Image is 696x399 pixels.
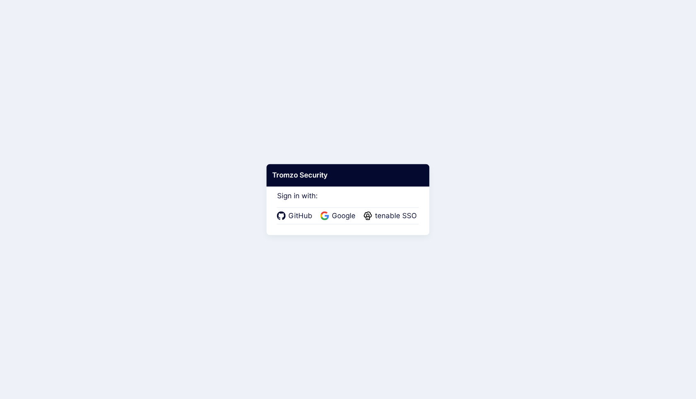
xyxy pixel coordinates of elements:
div: Tromzo Security [266,164,429,187]
a: tenable SSO [364,211,419,221]
a: GitHub [277,211,315,221]
div: Sign in with: [277,180,419,224]
span: tenable SSO [372,211,419,221]
span: GitHub [286,211,315,221]
a: Google [321,211,358,221]
span: Google [329,211,358,221]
